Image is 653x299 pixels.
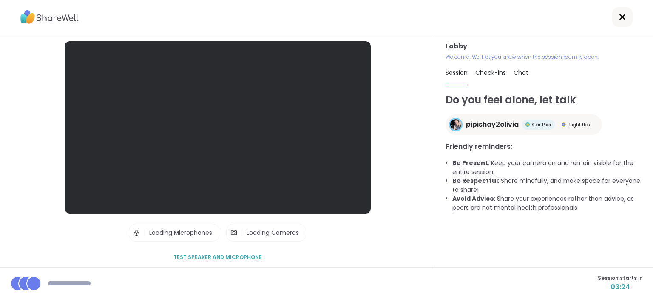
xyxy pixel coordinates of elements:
img: Microphone [133,224,140,241]
li: : Share mindfully, and make space for everyone to share! [452,177,643,194]
li: : Keep your camera on and remain visible for the entire session. [452,159,643,177]
span: 03:24 [598,282,643,292]
span: Test speaker and microphone [173,253,262,261]
h3: Friendly reminders: [446,142,643,152]
span: Check-ins [475,68,506,77]
span: Loading Cameras [247,228,299,237]
span: Chat [514,68,528,77]
h3: Lobby [446,41,643,51]
span: Bright Host [568,122,592,128]
span: Star Peer [531,122,551,128]
span: Session starts in [598,274,643,282]
li: : Share your experiences rather than advice, as peers are not mental health professionals. [452,194,643,212]
b: Be Respectful [452,177,498,185]
p: Welcome! We’ll let you know when the session room is open. [446,53,643,61]
span: Session [446,68,468,77]
a: pipishay2oliviapipishay2oliviaStar PeerStar PeerBright HostBright Host [446,114,602,135]
span: pipishay2olivia [466,120,519,130]
img: ShareWell Logo [20,7,79,27]
b: Avoid Advice [452,194,494,203]
h1: Do you feel alone, let talk [446,92,643,108]
img: Camera [230,224,238,241]
img: Bright Host [562,122,566,127]
span: | [144,224,146,241]
b: Be Present [452,159,488,167]
img: Star Peer [525,122,530,127]
span: | [241,224,243,241]
span: Loading Microphones [149,228,212,237]
img: pipishay2olivia [450,119,461,130]
button: Test speaker and microphone [170,248,265,266]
